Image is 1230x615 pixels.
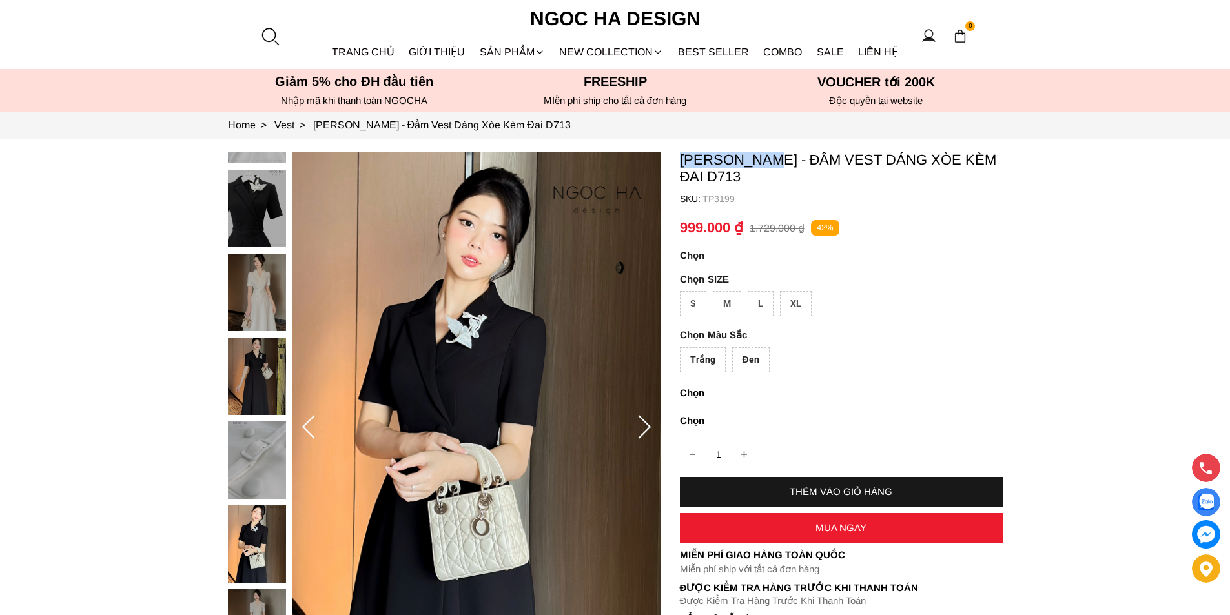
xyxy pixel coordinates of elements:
[680,582,1003,594] p: Được Kiểm Tra Hàng Trước Khi Thanh Toán
[680,441,757,467] input: Quantity input
[584,74,647,88] font: Freeship
[713,291,741,316] div: M
[473,35,553,69] div: SẢN PHẨM
[680,347,726,372] div: Trắng
[228,505,286,583] img: Irene Dress - Đầm Vest Dáng Xòe Kèm Đai D713_mini_12
[518,3,712,34] a: Ngoc Ha Design
[402,35,473,69] a: GIỚI THIỆU
[680,595,1003,607] p: Được Kiểm Tra Hàng Trước Khi Thanh Toán
[965,21,976,32] span: 0
[228,338,286,415] img: Irene Dress - Đầm Vest Dáng Xòe Kèm Đai D713_mini_10
[780,291,812,316] div: XL
[256,119,272,130] span: >
[680,194,702,204] h6: SKU:
[732,347,770,372] div: Đen
[228,254,286,331] img: Irene Dress - Đầm Vest Dáng Xòe Kèm Đai D713_mini_9
[750,222,805,234] p: 1.729.000 ₫
[275,74,433,88] font: Giảm 5% cho ĐH đầu tiên
[680,291,706,316] div: S
[680,274,1003,285] p: SIZE
[228,170,286,247] img: Irene Dress - Đầm Vest Dáng Xòe Kèm Đai D713_mini_8
[811,220,839,236] p: 42%
[671,35,757,69] a: BEST SELLER
[1192,488,1220,516] a: Display image
[680,563,819,574] font: Miễn phí ship với tất cả đơn hàng
[228,421,286,499] img: Irene Dress - Đầm Vest Dáng Xòe Kèm Đai D713_mini_11
[294,119,311,130] span: >
[750,74,1003,90] h5: VOUCHER tới 200K
[680,522,1003,533] div: MUA NGAY
[953,29,967,43] img: img-CART-ICON-ksit0nf1
[702,194,1003,204] p: TP3199
[851,35,906,69] a: LIÊN HỆ
[680,152,1003,185] p: [PERSON_NAME] - Đầm Vest Dáng Xòe Kèm Đai D713
[274,119,313,130] a: Link to Vest
[680,219,743,236] p: 999.000 ₫
[810,35,852,69] a: SALE
[281,95,427,106] font: Nhập mã khi thanh toán NGOCHA
[228,119,274,130] a: Link to Home
[680,329,967,341] p: Màu Sắc
[1198,494,1214,510] img: Display image
[680,549,845,560] font: Miễn phí giao hàng toàn quốc
[748,291,774,316] div: L
[756,35,810,69] a: Combo
[552,35,671,69] a: NEW COLLECTION
[313,119,571,130] a: Link to Irene Dress - Đầm Vest Dáng Xòe Kèm Đai D713
[1192,520,1220,549] a: messenger
[680,486,1003,497] div: THÊM VÀO GIỎ HÀNG
[489,95,742,106] h6: MIễn phí ship cho tất cả đơn hàng
[325,35,402,69] a: TRANG CHỦ
[750,95,1003,106] h6: Độc quyền tại website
